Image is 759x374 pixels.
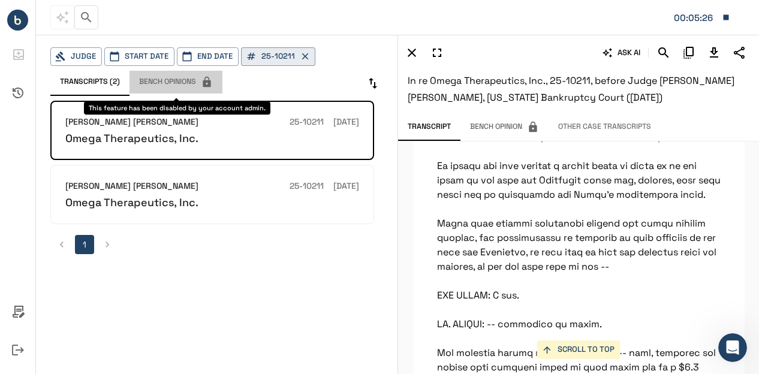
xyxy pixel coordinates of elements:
button: ASK AI [600,43,643,63]
h6: 25-10211 [290,180,324,193]
button: Download Transcript [704,43,724,63]
h6: [DATE] [333,180,359,193]
button: Share Transcript [729,43,749,63]
span: This feature has been disabled by your account admin. [50,5,74,29]
button: End Date [177,47,239,66]
span: In re Omega Therapeutics, Inc., 25-10211, before Judge [PERSON_NAME] [PERSON_NAME], [US_STATE] Ba... [408,74,734,104]
button: Transcripts (2) [50,71,129,93]
h6: 25-10211 [290,116,324,129]
iframe: Intercom live chat [718,333,747,362]
button: Start Date [104,47,174,66]
button: Other Case Transcripts [549,116,661,138]
button: SCROLL TO TOP [537,340,621,359]
h6: Omega Therapeutics, Inc. [65,131,198,145]
button: 25-10211 [241,47,315,66]
span: Bench Opinion [470,121,539,133]
span: This feature has been disabled by your account admin. [460,116,549,138]
h6: Omega Therapeutics, Inc. [65,195,198,209]
button: Judge [50,47,102,66]
button: Copy Citation [679,43,699,63]
h6: [PERSON_NAME] [PERSON_NAME] [65,180,198,193]
button: Transcript [398,116,460,138]
nav: pagination navigation [50,235,374,254]
div: This feature has been disabled by your account admin. [84,101,270,114]
h6: [PERSON_NAME] [PERSON_NAME] [65,116,198,129]
span: This feature has been disabled by your account admin. [129,71,222,93]
button: page 1 [75,235,94,254]
span: Bench Opinions [139,76,213,88]
h6: [DATE] [333,116,359,129]
button: Matter: 156523-444848 [668,5,736,30]
div: Matter: 156523-444848 [674,10,716,26]
button: Search [653,43,674,63]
